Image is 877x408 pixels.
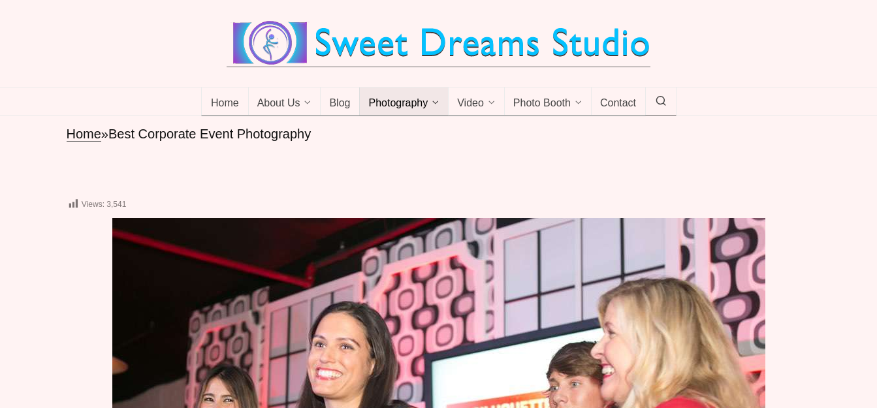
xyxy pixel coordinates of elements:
a: Home [67,127,101,142]
span: Video [457,97,484,110]
span: Best Corporate Event Photography [108,127,311,141]
span: Home [211,97,239,110]
span: Views: [82,200,104,209]
span: Photo Booth [513,97,571,110]
a: About Us [248,87,321,116]
span: Contact [600,97,636,110]
a: Photo Booth [504,87,592,116]
a: Blog [320,87,360,116]
span: About Us [257,97,300,110]
span: » [101,127,108,141]
img: Best Wedding Event Photography Photo Booth Videography NJ NY [227,20,650,67]
span: 3,541 [106,200,126,209]
span: Blog [329,97,350,110]
a: Home [201,87,249,116]
span: Photography [368,97,428,110]
a: Video [448,87,505,116]
a: Contact [591,87,646,116]
nav: breadcrumbs [67,125,811,143]
a: Photography [359,87,449,116]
